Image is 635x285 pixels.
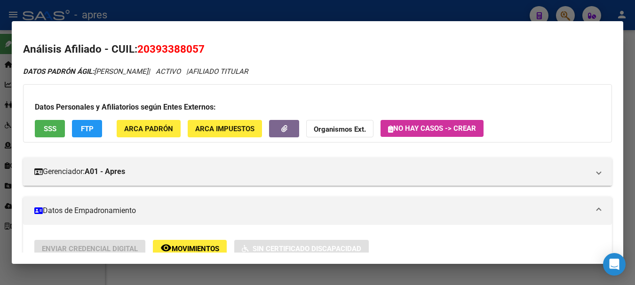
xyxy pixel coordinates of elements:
button: Sin Certificado Discapacidad [234,240,369,257]
mat-icon: remove_red_eye [160,242,172,253]
button: FTP [72,120,102,137]
h2: Análisis Afiliado - CUIL: [23,41,612,57]
strong: A01 - Apres [85,166,125,177]
span: AFILIADO TITULAR [188,67,248,76]
button: No hay casos -> Crear [381,120,484,137]
mat-expansion-panel-header: Gerenciador:A01 - Apres [23,158,612,186]
button: ARCA Padrón [117,120,181,137]
span: ARCA Impuestos [195,125,254,133]
button: ARCA Impuestos [188,120,262,137]
span: No hay casos -> Crear [388,124,476,133]
i: | ACTIVO | [23,67,248,76]
button: Movimientos [153,240,227,257]
button: Enviar Credencial Digital [34,240,145,257]
mat-panel-title: Gerenciador: [34,166,589,177]
strong: Organismos Ext. [314,125,366,134]
mat-expansion-panel-header: Datos de Empadronamiento [23,197,612,225]
span: FTP [81,125,94,133]
span: 20393388057 [137,43,205,55]
strong: DATOS PADRÓN ÁGIL: [23,67,94,76]
span: ARCA Padrón [124,125,173,133]
div: Open Intercom Messenger [603,253,626,276]
span: SSS [44,125,56,133]
button: SSS [35,120,65,137]
mat-panel-title: Datos de Empadronamiento [34,205,589,216]
h3: Datos Personales y Afiliatorios según Entes Externos: [35,102,600,113]
span: [PERSON_NAME] [23,67,148,76]
span: Enviar Credencial Digital [42,245,138,253]
span: Sin Certificado Discapacidad [253,245,361,253]
button: Organismos Ext. [306,120,373,137]
span: Movimientos [172,245,219,253]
